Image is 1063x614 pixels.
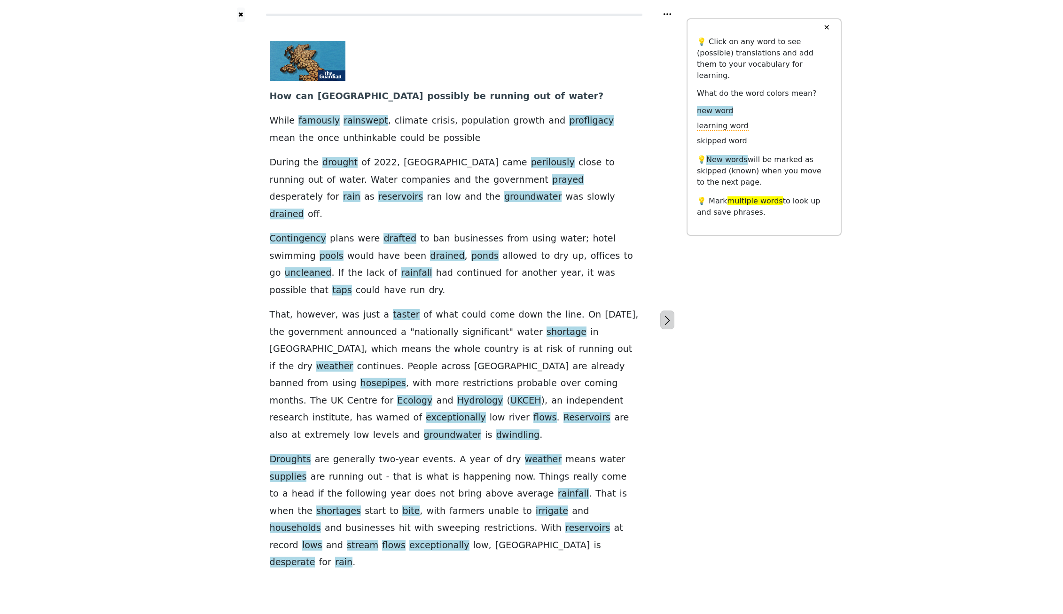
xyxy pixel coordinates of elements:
span: ( [507,395,511,407]
span: shortage [547,326,586,338]
span: Hydrology [457,395,503,407]
span: , [488,540,491,552]
span: if [270,361,275,373]
span: with [414,522,434,534]
span: above [485,488,513,500]
span: Ecology [397,395,432,407]
span: drained [430,250,464,262]
span: are [573,361,587,373]
span: Centre [347,395,377,407]
span: at [614,522,623,534]
span: , [290,309,293,321]
span: desperately [270,191,323,203]
span: prayed [552,174,584,186]
span: was [566,191,583,203]
span: exceptionally [426,412,486,424]
span: to [523,505,531,517]
span: the [547,309,562,321]
span: is [415,471,422,483]
span: the [297,505,313,517]
span: out [534,91,551,102]
span: of [493,454,502,466]
span: hosepipes [360,378,406,389]
span: the [270,326,285,338]
span: ? [598,91,603,102]
img: 3399.jpg [270,41,346,81]
span: unable [488,505,519,517]
span: country [484,343,518,355]
span: On [588,309,601,321]
span: which [371,343,397,355]
span: that [310,285,328,296]
span: already [591,361,625,373]
span: [GEOGRAPHIC_DATA] [318,91,423,102]
span: . [533,471,536,483]
span: are [614,412,629,424]
span: taster [393,309,420,321]
span: events [422,454,453,466]
span: it [587,267,594,279]
span: sweeping [438,522,480,534]
span: the [475,174,490,186]
span: river [509,412,530,424]
span: companies [401,174,450,186]
span: running [270,174,305,186]
span: come [602,471,627,483]
span: be [429,132,440,144]
span: [GEOGRAPHIC_DATA] [404,157,499,169]
span: from [307,378,328,389]
span: can [296,91,313,102]
span: record [270,540,298,552]
span: had [436,267,453,279]
span: for [506,267,518,279]
span: , [335,309,338,321]
span: to [390,505,399,517]
span: institute [313,412,350,424]
span: risk [547,343,563,355]
span: irrigate [536,505,568,517]
span: and [572,505,589,517]
span: ran [427,191,442,203]
span: During [270,157,300,169]
span: now [515,471,533,483]
span: dwindling [496,429,540,441]
span: continued [457,267,502,279]
span: is [594,540,601,552]
span: dry [554,250,569,262]
span: an [551,395,563,407]
span: to [420,233,429,245]
span: Things [539,471,570,483]
a: ✖ [237,8,245,22]
span: to [270,488,279,500]
span: really [573,471,598,483]
span: means [565,454,595,466]
span: warned [376,412,409,424]
span: That [595,488,616,500]
span: shortages [316,505,361,517]
span: weather [525,454,562,466]
span: low [354,429,369,441]
span: water [517,326,543,338]
span: slowly [587,191,615,203]
span: is [620,488,627,500]
span: If [338,267,344,279]
span: line [565,309,582,321]
span: water [569,91,598,102]
span: extremely [305,429,350,441]
span: the [299,132,314,144]
span: came [502,157,527,169]
span: low [490,412,505,424]
span: . [331,267,334,279]
span: With [541,522,562,534]
span: lack [367,267,385,279]
span: of [555,91,565,102]
span: low [473,540,489,552]
span: unthinkable [343,132,396,144]
span: [GEOGRAPHIC_DATA] [495,540,590,552]
span: not [440,488,454,500]
span: research [270,412,309,424]
span: probable [517,378,557,389]
span: just [363,309,380,321]
span: People [407,361,438,373]
span: come [490,309,515,321]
